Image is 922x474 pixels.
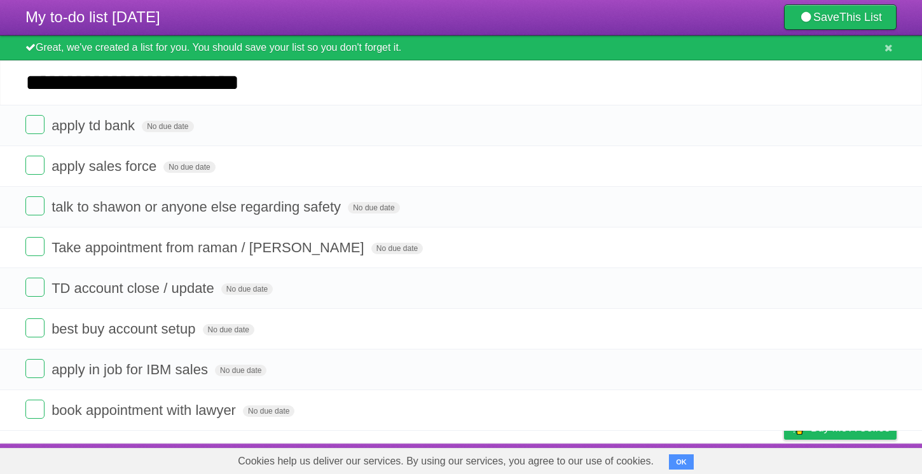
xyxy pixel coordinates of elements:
span: Cookies help us deliver our services. By using our services, you agree to our use of cookies. [225,449,666,474]
span: apply td bank [52,118,138,133]
span: No due date [371,243,423,254]
label: Done [25,359,45,378]
span: No due date [163,161,215,173]
a: About [615,447,642,471]
label: Done [25,156,45,175]
label: Done [25,318,45,337]
span: No due date [221,283,273,295]
a: Developers [657,447,708,471]
span: apply in job for IBM sales [52,362,211,377]
span: No due date [215,365,266,376]
span: best buy account setup [52,321,198,337]
label: Done [25,278,45,297]
span: talk to shawon or anyone else regarding safety [52,199,344,215]
span: No due date [142,121,193,132]
span: Take appointment from raman / [PERSON_NAME] [52,240,368,255]
label: Done [25,115,45,134]
button: OK [669,454,694,470]
span: No due date [243,405,294,417]
label: Done [25,196,45,215]
span: My to-do list [DATE] [25,8,160,25]
label: Done [25,400,45,419]
span: apply sales force [52,158,160,174]
span: book appointment with lawyer [52,402,239,418]
a: Privacy [767,447,801,471]
span: No due date [203,324,254,335]
a: SaveThis List [784,4,897,30]
a: Suggest a feature [816,447,897,471]
label: Done [25,237,45,256]
b: This List [839,11,882,24]
a: Terms [724,447,752,471]
span: TD account close / update [52,280,217,296]
span: No due date [348,202,399,213]
span: Buy me a coffee [811,417,890,439]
